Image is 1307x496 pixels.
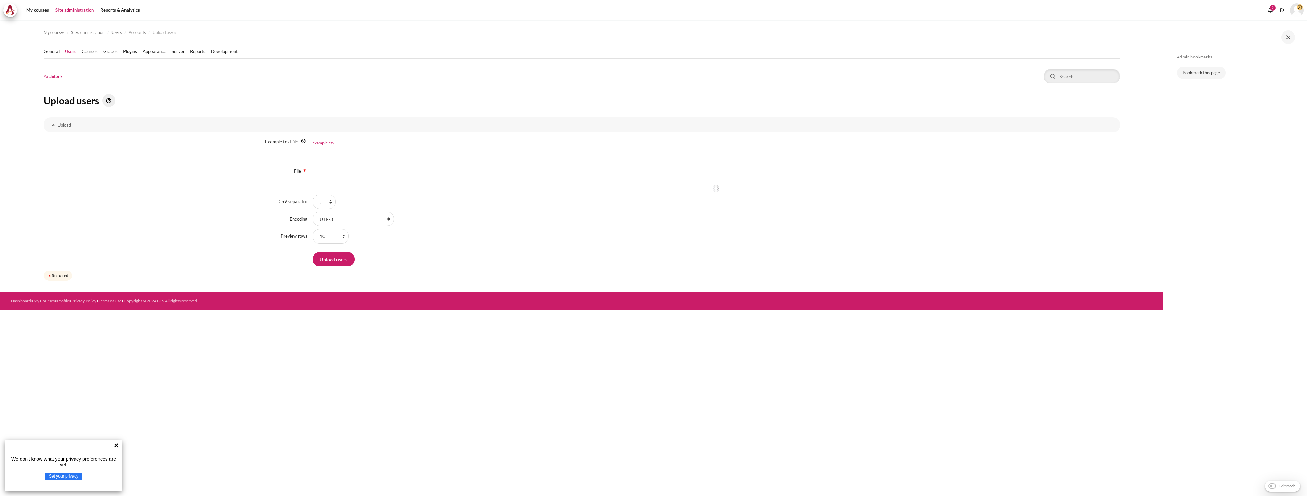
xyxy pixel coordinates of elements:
a: Appearance [143,48,166,55]
a: Server [172,48,185,55]
label: Encoding [290,216,307,222]
a: Bookmark this page [1177,67,1226,79]
a: example.csv [313,140,334,145]
img: Loading... [713,185,719,192]
h1: Architeck [44,74,63,79]
span: Upload users [153,29,176,36]
a: Grades [103,48,118,55]
div: Show notification window with 2 new notifications [1265,5,1276,15]
span: Users [111,29,122,36]
a: General [44,48,60,55]
label: Example text file [265,139,298,145]
a: Help [101,94,117,107]
a: My courses [24,3,51,17]
a: Courses [82,48,98,55]
a: User menu [1290,3,1304,17]
a: Upload users [153,28,176,37]
a: My courses [44,28,64,37]
a: Users [65,48,76,55]
a: Privacy Policy [71,298,96,303]
label: File [294,168,301,174]
input: Search [1044,69,1120,83]
a: Plugins [123,48,137,55]
div: • • • • • [11,298,663,304]
span: Required [302,168,307,172]
label: CSV separator [279,199,307,204]
a: Help [299,138,307,144]
a: My Courses [34,298,55,303]
a: Development [211,48,238,55]
a: Site administration [53,3,96,17]
a: Profile [57,298,69,303]
a: Reports [190,48,206,55]
a: Site administration [71,28,105,37]
p: We don't know what your privacy preferences are yet. [8,456,119,467]
img: Help with Upload users [102,94,115,107]
h2: Upload users [44,94,1120,107]
label: Preview rows [281,233,307,239]
img: Required [302,168,307,173]
a: Accounts [129,28,146,37]
input: Upload users [313,252,355,266]
span: Accounts [129,29,146,36]
div: Required [44,271,72,281]
nav: Navigation bar [44,27,1120,38]
h5: Admin bookmarks [1177,54,1292,60]
a: Copyright © 2024 BTS All rights reserved [124,298,197,303]
img: Help with Example text file [301,138,306,144]
a: Reports & Analytics [98,3,142,17]
span: Site administration [71,29,105,36]
div: 2 [1270,5,1276,11]
a: Users [111,28,122,37]
section: Blocks [1177,54,1292,79]
a: Architeck Architeck [3,3,21,17]
button: Set your privacy [45,473,82,480]
span: My courses [44,29,64,36]
img: Required field [48,274,52,278]
a: Dashboard [11,298,31,303]
h3: Upload [57,122,1106,128]
img: Architeck [5,5,15,15]
a: Terms of Use [98,298,121,303]
button: Languages [1277,5,1287,15]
